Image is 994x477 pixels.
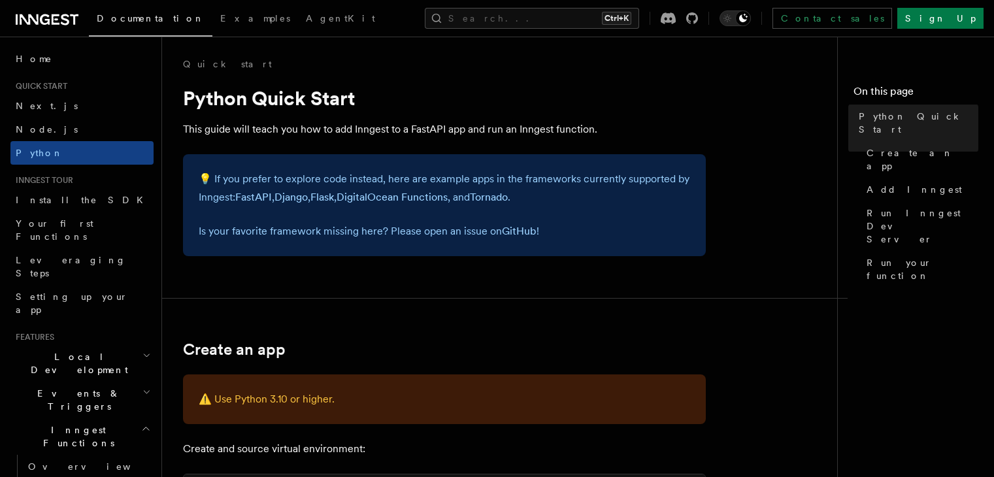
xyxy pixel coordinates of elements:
button: Events & Triggers [10,382,154,418]
a: Run your function [861,251,978,288]
a: Leveraging Steps [10,248,154,285]
a: Tornado [470,191,508,203]
span: Add Inngest [867,183,962,196]
p: Is your favorite framework missing here? Please open an issue on ! [199,222,690,240]
span: Next.js [16,101,78,111]
a: Quick start [183,58,272,71]
a: DigitalOcean Functions [337,191,448,203]
a: Sign Up [897,8,984,29]
a: Python Quick Start [853,105,978,141]
span: Node.js [16,124,78,135]
button: Local Development [10,345,154,382]
a: GitHub [502,225,537,237]
p: 💡 If you prefer to explore code instead, here are example apps in the frameworks currently suppor... [199,170,690,206]
a: Flask [310,191,334,203]
h1: Python Quick Start [183,86,706,110]
a: Python [10,141,154,165]
span: Local Development [10,350,142,376]
a: Documentation [89,4,212,37]
button: Inngest Functions [10,418,154,455]
a: Your first Functions [10,212,154,248]
span: Quick start [10,81,67,91]
h4: On this page [853,84,978,105]
span: Events & Triggers [10,387,142,413]
span: Run Inngest Dev Server [867,206,978,246]
a: Next.js [10,94,154,118]
span: Python Quick Start [859,110,978,136]
a: Run Inngest Dev Server [861,201,978,251]
a: Install the SDK [10,188,154,212]
a: Create an app [861,141,978,178]
p: Create and source virtual environment: [183,440,706,458]
a: Home [10,47,154,71]
a: Add Inngest [861,178,978,201]
span: Your first Functions [16,218,93,242]
span: Install the SDK [16,195,151,205]
a: Setting up your app [10,285,154,321]
a: AgentKit [298,4,383,35]
a: FastAPI [235,191,272,203]
a: Create an app [183,340,286,359]
span: Setting up your app [16,291,128,315]
a: Examples [212,4,298,35]
span: Run your function [867,256,978,282]
p: ⚠️ Use Python 3.10 or higher. [199,390,690,408]
span: Inngest Functions [10,423,141,450]
span: Python [16,148,63,158]
span: Leveraging Steps [16,255,126,278]
span: AgentKit [306,13,375,24]
span: Home [16,52,52,65]
a: Contact sales [772,8,892,29]
button: Search...Ctrl+K [425,8,639,29]
span: Create an app [867,146,978,173]
span: Inngest tour [10,175,73,186]
a: Django [274,191,308,203]
span: Examples [220,13,290,24]
p: This guide will teach you how to add Inngest to a FastAPI app and run an Inngest function. [183,120,706,139]
span: Overview [28,461,163,472]
kbd: Ctrl+K [602,12,631,25]
span: Documentation [97,13,205,24]
span: Features [10,332,54,342]
button: Toggle dark mode [720,10,751,26]
a: Node.js [10,118,154,141]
